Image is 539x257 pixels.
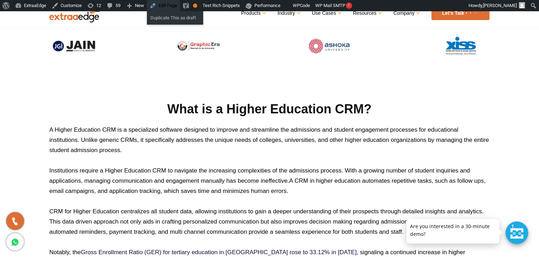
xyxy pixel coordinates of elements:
div: Chat [506,221,528,244]
a: Duplicate This as draft [147,13,203,23]
span: Features like automated reminders, payment tracking, and multi channel communication provide a se... [49,218,471,235]
a: Company [394,8,419,18]
a: Use Cases [312,8,341,18]
span: A Higher Education CRM is a specialized software designed to improve and streamline the admission... [49,126,489,153]
span: [PERSON_NAME] [483,3,517,8]
a: Resources [353,8,381,18]
span: Institutions require a Higher Education CRM to navigate the increasing complexities of the admiss... [49,167,470,184]
a: Industry [278,8,300,18]
span: ! [346,2,352,9]
a: Products [241,8,265,18]
a: Let’s Talk [432,6,490,20]
h2: What is a Higher Education CRM? [49,101,490,118]
span: A CRM in higher education automates repetitive tasks, such as follow ups, email campaigns, and ap... [49,177,486,194]
span: CRM for Higher Education centralizes all student data, allowing institutions to gain a deeper und... [49,208,484,225]
a: Gross Enrollment Ratio (GER) for tertiary education in [GEOGRAPHIC_DATA] rose to 33.12% in [DATE] [81,249,357,256]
